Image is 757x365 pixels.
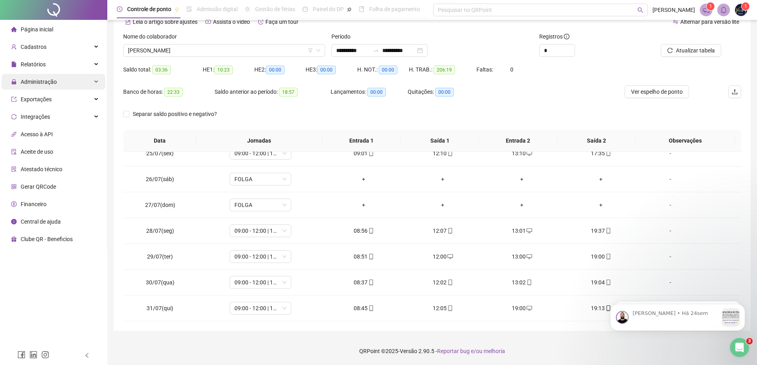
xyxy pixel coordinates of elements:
[479,130,557,152] th: Entrada 2
[642,136,729,145] span: Observações
[145,202,175,208] span: 27/07(dom)
[21,44,46,50] span: Cadastros
[680,19,739,25] span: Alternar para versão lite
[447,280,453,285] span: mobile
[316,48,321,53] span: down
[117,6,122,12] span: clock-circle
[258,19,263,25] span: history
[373,47,379,54] span: swap-right
[703,6,710,14] span: notification
[127,6,171,12] span: Controle de ponto
[625,85,689,98] button: Ver espelho de ponto
[84,353,90,358] span: left
[234,225,287,237] span: 09:00 - 12:00 | 13:00 - 19:00
[123,130,196,152] th: Data
[317,66,336,74] span: 00:00
[125,19,131,25] span: file-text
[147,253,173,260] span: 29/07(ter)
[368,151,374,156] span: mobile
[331,149,397,158] div: 09:01
[568,175,634,183] div: +
[203,65,254,74] div: HE 1:
[347,7,352,12] span: pushpin
[123,87,215,97] div: Banco de horas:
[568,252,634,261] div: 19:00
[489,226,555,235] div: 13:01
[11,166,17,172] span: solution
[302,6,308,12] span: dashboard
[410,149,476,158] div: 12:10
[29,351,37,359] span: linkedin
[568,304,634,313] div: 19:13
[11,149,17,154] span: audit
[368,305,374,311] span: mobile
[11,97,17,102] span: export
[526,228,532,234] span: desktop
[647,278,694,287] div: -
[197,6,238,12] span: Admissão digital
[746,338,753,344] span: 3
[11,219,17,224] span: info-circle
[410,252,476,261] div: 12:00
[647,252,694,261] div: -
[410,226,476,235] div: 12:07
[196,130,322,152] th: Jornadas
[234,276,287,288] span: 09:00 - 12:00 | 13:00 - 19:00
[539,32,569,41] span: Registros
[133,19,197,25] span: Leia o artigo sobre ajustes
[11,114,17,120] span: sync
[598,288,757,344] iframe: Intercom notifications mensagem
[41,351,49,359] span: instagram
[331,201,397,209] div: +
[11,201,17,207] span: dollar
[526,151,532,156] span: desktop
[130,110,220,118] span: Separar saldo positivo e negativo?
[631,87,683,96] span: Ver espelho de ponto
[123,32,182,41] label: Nome do colaborador
[707,2,714,10] sup: 1
[11,62,17,67] span: file
[11,184,17,189] span: qrcode
[11,44,17,50] span: user-add
[730,338,749,357] iframe: Intercom live chat
[368,228,374,234] span: mobile
[279,88,298,97] span: 18:57
[489,201,555,209] div: +
[635,130,735,152] th: Observações
[255,6,295,12] span: Gestão de férias
[308,48,313,53] span: filter
[434,66,455,74] span: 206:19
[564,34,569,39] span: info-circle
[720,6,727,14] span: bell
[447,305,453,311] span: mobile
[373,47,379,54] span: to
[489,252,555,261] div: 13:00
[11,27,17,32] span: home
[568,201,634,209] div: +
[123,65,203,74] div: Saldo total:
[21,236,73,242] span: Clube QR - Beneficios
[164,88,183,97] span: 22:33
[557,130,635,152] th: Saída 2
[11,236,17,242] span: gift
[254,65,306,74] div: HE 2:
[11,79,17,85] span: lock
[526,305,532,311] span: desktop
[147,305,173,311] span: 31/07(qui)
[647,226,694,235] div: -
[510,66,513,73] span: 0
[379,66,397,74] span: 00:00
[107,337,757,365] footer: QRPoint © 2025 - 2.90.5 -
[215,87,331,97] div: Saldo anterior ao período:
[331,32,356,41] label: Período
[400,348,417,354] span: Versão
[647,175,694,183] div: -
[410,304,476,313] div: 12:05
[489,175,555,183] div: +
[359,6,364,12] span: book
[331,278,397,287] div: 08:37
[21,131,53,137] span: Acesso à API
[568,226,634,235] div: 19:37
